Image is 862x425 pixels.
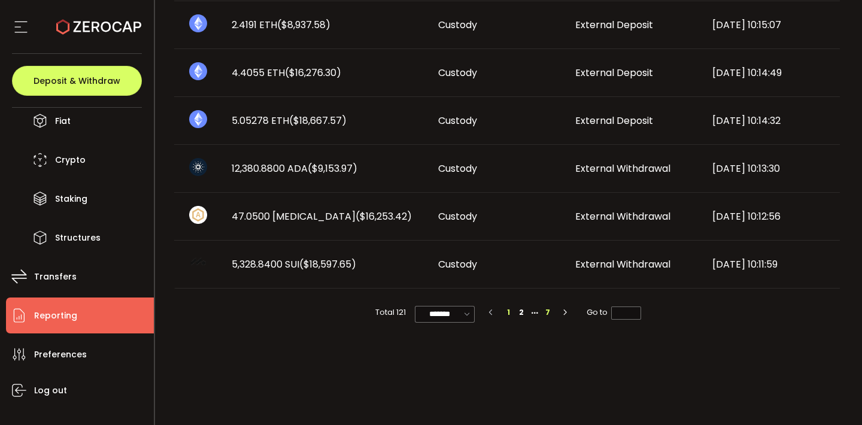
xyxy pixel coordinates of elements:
span: External Withdrawal [575,210,670,223]
span: Staking [55,190,87,208]
img: zuPXiwguUFiBOIQyqLOiXsnnNitlx7q4LCwEbLHADjIpTka+Lip0HH8D0VTrd02z+wEAAAAASUVORK5CYII= [189,206,207,224]
span: Custody [438,66,477,80]
img: eth_portfolio.svg [189,110,207,128]
span: External Deposit [575,66,653,80]
span: ($9,153.97) [308,162,357,175]
span: External Withdrawal [575,257,670,271]
li: 1 [502,306,515,319]
img: eth_portfolio.svg [189,62,207,80]
div: [DATE] 10:15:07 [703,18,840,32]
div: [DATE] 10:13:30 [703,162,840,175]
div: [DATE] 10:14:49 [703,66,840,80]
span: Total 121 [375,306,406,319]
span: Custody [438,257,477,271]
span: Custody [438,114,477,127]
span: Transfers [34,268,77,286]
img: eth_portfolio.svg [189,14,207,32]
span: Fiat [55,113,71,130]
span: 12,380.8800 ADA [232,162,357,175]
li: 7 [541,306,554,319]
span: External Deposit [575,114,653,127]
div: [DATE] 10:12:56 [703,210,840,223]
span: ($18,667.57) [289,114,347,127]
span: 5.05278 ETH [232,114,347,127]
span: External Deposit [575,18,653,32]
span: Custody [438,18,477,32]
span: 4.4055 ETH [232,66,341,80]
span: Structures [55,229,101,247]
img: ada_portfolio.svg [189,158,207,176]
span: Go to [587,306,641,319]
li: 2 [515,306,528,319]
span: Custody [438,162,477,175]
span: ($16,253.42) [356,210,412,223]
span: Crypto [55,151,86,169]
span: Custody [438,210,477,223]
span: Preferences [34,346,87,363]
span: Reporting [34,307,77,324]
div: [DATE] 10:11:59 [703,257,840,271]
span: External Withdrawal [575,162,670,175]
span: Deposit & Withdraw [34,77,120,85]
img: sui_portfolio.png [189,254,207,272]
span: ($8,937.58) [277,18,330,32]
iframe: Chat Widget [802,368,862,425]
span: ($16,276.30) [285,66,341,80]
span: 5,328.8400 SUI [232,257,356,271]
button: Deposit & Withdraw [12,66,142,96]
span: Log out [34,382,67,399]
div: [DATE] 10:14:32 [703,114,840,127]
span: ($18,597.65) [299,257,356,271]
span: 2.4191 ETH [232,18,330,32]
span: 47.0500 [MEDICAL_DATA] [232,210,412,223]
